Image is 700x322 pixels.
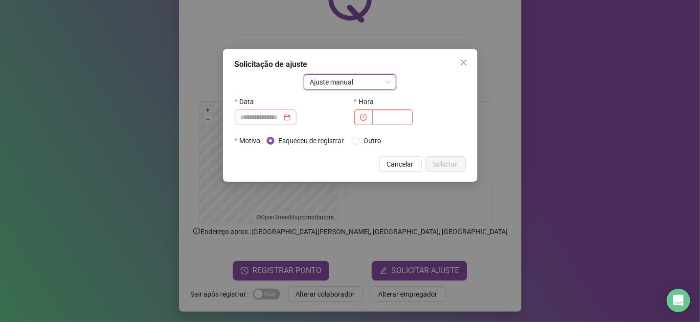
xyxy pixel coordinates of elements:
[460,59,468,66] span: close
[379,156,422,172] button: Cancelar
[235,133,267,149] label: Motivo
[235,94,260,109] label: Data
[426,156,466,172] button: Solicitar
[274,135,348,146] span: Esqueceu de registrar
[354,94,380,109] label: Hora
[360,114,367,121] span: clock-circle
[456,55,472,70] button: Close
[387,159,414,170] span: Cancelar
[235,59,466,70] div: Solicitação de ajuste
[310,75,390,89] span: Ajuste manual
[667,289,690,312] div: Open Intercom Messenger
[360,135,385,146] span: Outro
